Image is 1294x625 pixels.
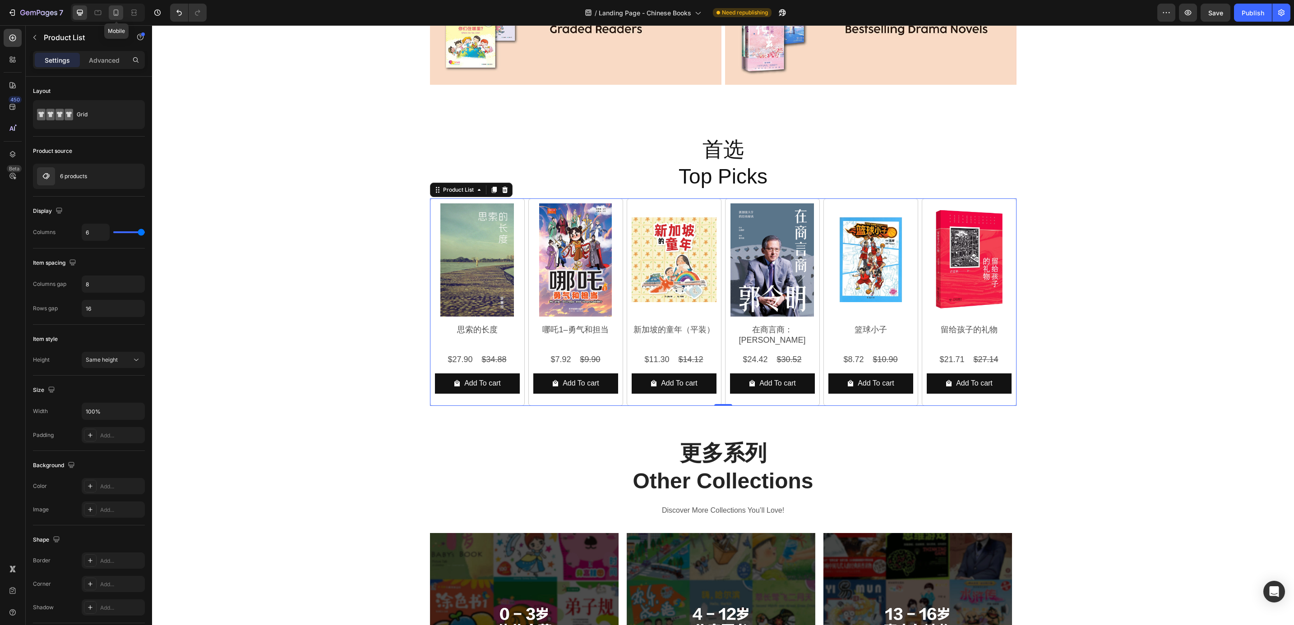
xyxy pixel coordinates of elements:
[480,299,564,311] h2: 新加坡的童年（平装）
[89,55,120,65] p: Advanced
[381,348,466,368] button: Add To cart
[283,348,368,368] button: Add To cart
[33,431,54,439] div: Padding
[33,280,66,288] div: Columns gap
[37,167,55,185] img: product feature img
[7,165,22,172] div: Beta
[397,328,420,340] div: $7.92
[480,178,564,291] img: 新加坡的童年（平装）
[1208,9,1223,17] span: Save
[82,352,145,368] button: Same height
[33,205,65,217] div: Display
[295,328,321,340] div: $27.90
[170,4,207,22] div: Undo/Redo
[775,299,860,311] h2: 留给孩子的礼物
[33,87,51,95] div: Layout
[411,352,447,365] div: Add To cart
[33,506,49,514] div: Image
[775,348,860,368] button: Add To cart
[821,328,847,340] div: $27.14
[1234,4,1272,22] button: Publish
[100,604,143,612] div: Add...
[82,224,109,240] input: Auto
[82,300,144,317] input: Auto
[4,4,67,22] button: 7
[312,352,349,365] div: Add To cart
[33,460,77,472] div: Background
[720,328,746,340] div: $10.90
[33,356,50,364] div: Height
[100,432,143,440] div: Add...
[33,228,55,236] div: Columns
[152,25,1294,625] iframe: Design area
[526,328,552,340] div: $14.12
[60,173,87,179] p: 6 products
[706,352,742,365] div: Add To cart
[283,299,368,311] h2: 思索的长度
[33,147,72,155] div: Product source
[33,556,51,565] div: Border
[1263,581,1285,602] div: Open Intercom Messenger
[100,483,143,491] div: Add...
[82,403,144,419] input: Auto
[786,328,813,340] div: $21.71
[329,328,356,340] div: $34.88
[722,9,768,17] span: Need republishing
[676,299,761,311] h2: 篮球小子
[624,328,651,340] div: $30.52
[33,534,62,546] div: Shape
[9,96,22,103] div: 450
[283,178,368,291] a: 思索的长度
[100,557,143,565] div: Add...
[33,482,47,490] div: Color
[491,328,518,340] div: $11.30
[33,407,48,415] div: Width
[44,32,120,43] p: Product List
[578,178,663,291] img: 在商言商：郭令明
[607,352,644,365] div: Add To cart
[33,384,57,396] div: Size
[33,257,78,269] div: Item spacing
[271,479,872,492] p: Discover More Collections You’ll Love!
[676,348,761,368] button: Add To cart
[381,299,466,311] h2: 哪吒1–勇气和担当
[690,328,712,340] div: $8.72
[381,178,466,291] img: 哪吒1–勇气和担当
[289,161,323,169] div: Product List
[1242,8,1264,18] div: Publish
[86,356,118,363] span: Same height
[427,328,449,340] div: $9.90
[82,276,144,292] input: Auto
[45,55,70,65] p: Settings
[480,348,564,368] button: Add To cart
[100,506,143,514] div: Add...
[578,299,663,322] h2: 在商言商：[PERSON_NAME]
[509,352,545,365] div: Add To cart
[33,580,51,588] div: Corner
[599,8,691,18] span: Landing Page - Chinese Books
[595,8,597,18] span: /
[100,580,143,588] div: Add...
[59,7,63,18] p: 7
[1201,4,1230,22] button: Save
[33,304,58,312] div: Rows gap
[283,178,368,291] img: 思索的长度 [PRE-ORDER]
[270,413,873,471] h2: 更多系列 Other Collections
[77,104,132,125] div: Grid
[578,348,663,368] button: Add To cart
[33,603,54,611] div: Shadow
[676,178,761,291] img: 篮球小子
[33,335,58,343] div: Item style
[775,178,860,291] img: 留给孩子的礼物
[804,352,841,365] div: Add To cart
[278,110,864,166] h2: 首选 Top Picks
[590,328,616,340] div: $24.42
